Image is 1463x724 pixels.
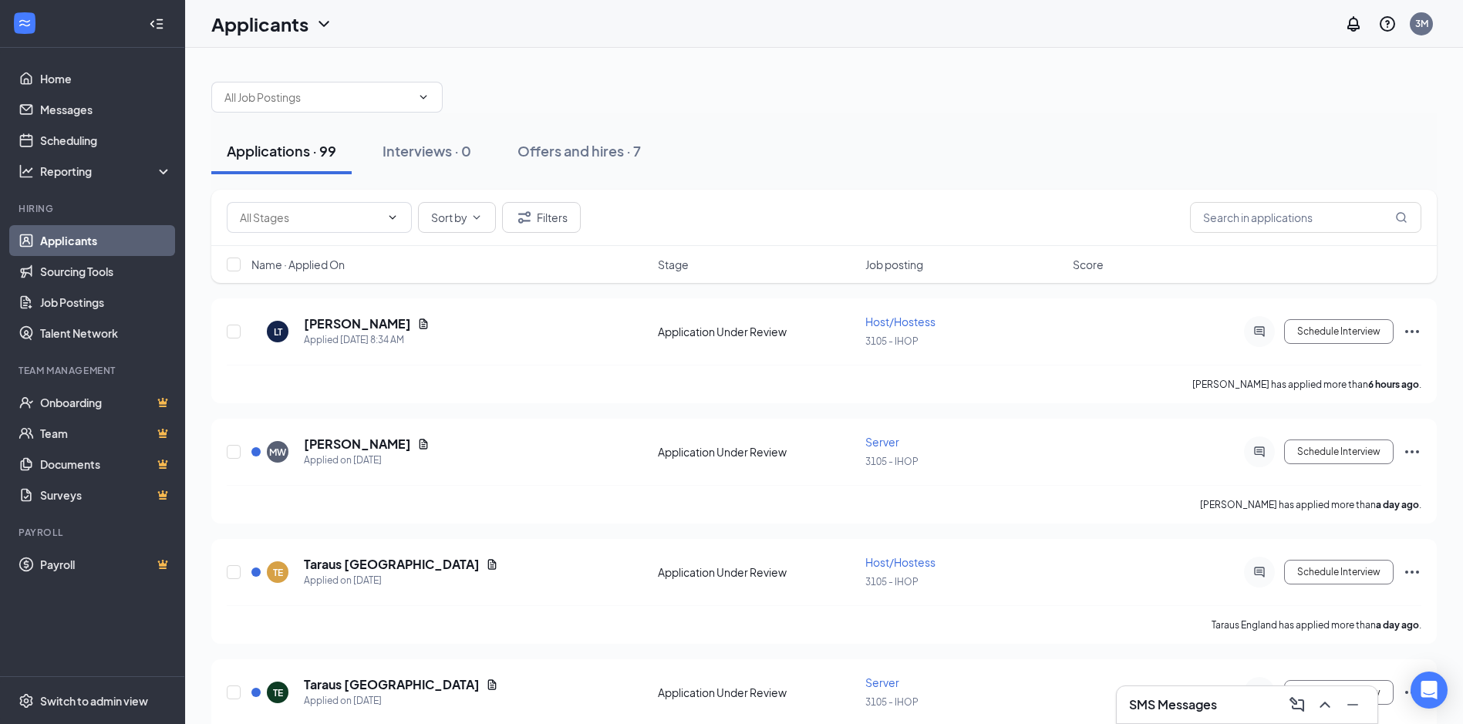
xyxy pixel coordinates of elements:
[1316,695,1334,714] svg: ChevronUp
[304,332,430,348] div: Applied [DATE] 8:34 AM
[515,208,534,227] svg: Filter
[865,456,919,467] span: 3105 - IHOP
[40,418,172,449] a: TeamCrown
[304,693,498,709] div: Applied on [DATE]
[1344,15,1363,33] svg: Notifications
[304,676,480,693] h5: Taraus [GEOGRAPHIC_DATA]
[19,202,169,215] div: Hiring
[1403,563,1421,581] svg: Ellipses
[1250,325,1269,338] svg: ActiveChat
[865,335,919,347] span: 3105 - IHOP
[658,444,856,460] div: Application Under Review
[865,675,899,689] span: Server
[1343,695,1362,714] svg: Minimize
[1250,566,1269,578] svg: ActiveChat
[1284,319,1394,344] button: Schedule Interview
[1190,202,1421,233] input: Search in applications
[1368,379,1419,390] b: 6 hours ago
[240,209,380,226] input: All Stages
[502,202,581,233] button: Filter Filters
[40,449,172,480] a: DocumentsCrown
[1250,446,1269,458] svg: ActiveChat
[274,325,282,338] div: LT
[865,435,899,449] span: Server
[417,318,430,330] svg: Document
[1284,439,1394,464] button: Schedule Interview
[224,89,411,106] input: All Job Postings
[40,63,172,94] a: Home
[17,15,32,31] svg: WorkstreamLogo
[304,436,411,453] h5: [PERSON_NAME]
[40,94,172,125] a: Messages
[418,202,496,233] button: Sort byChevronDown
[304,315,411,332] h5: [PERSON_NAME]
[658,324,856,339] div: Application Under Review
[40,387,172,418] a: OnboardingCrown
[865,696,919,708] span: 3105 - IHOP
[304,556,480,573] h5: Taraus [GEOGRAPHIC_DATA]
[227,141,336,160] div: Applications · 99
[865,576,919,588] span: 3105 - IHOP
[1285,692,1310,717] button: ComposeMessage
[486,558,498,571] svg: Document
[40,549,172,580] a: PayrollCrown
[273,686,283,699] div: TE
[417,438,430,450] svg: Document
[304,573,498,588] div: Applied on [DATE]
[211,11,308,37] h1: Applicants
[19,364,169,377] div: Team Management
[1376,499,1419,510] b: a day ago
[386,211,399,224] svg: ChevronDown
[865,315,935,328] span: Host/Hostess
[417,91,430,103] svg: ChevronDown
[486,679,498,691] svg: Document
[1313,692,1337,717] button: ChevronUp
[431,212,467,223] span: Sort by
[1403,683,1421,702] svg: Ellipses
[1403,443,1421,461] svg: Ellipses
[269,446,286,459] div: MW
[1415,17,1428,30] div: 3M
[865,555,935,569] span: Host/Hostess
[273,566,283,579] div: TE
[40,287,172,318] a: Job Postings
[658,685,856,700] div: Application Under Review
[1340,692,1365,717] button: Minimize
[40,693,148,709] div: Switch to admin view
[40,480,172,510] a: SurveysCrown
[1073,257,1104,272] span: Score
[470,211,483,224] svg: ChevronDown
[251,257,345,272] span: Name · Applied On
[19,526,169,539] div: Payroll
[40,163,173,179] div: Reporting
[40,125,172,156] a: Scheduling
[19,693,34,709] svg: Settings
[658,257,689,272] span: Stage
[40,225,172,256] a: Applicants
[658,564,856,580] div: Application Under Review
[40,256,172,287] a: Sourcing Tools
[1284,560,1394,584] button: Schedule Interview
[1288,695,1306,714] svg: ComposeMessage
[1411,672,1448,709] div: Open Intercom Messenger
[149,16,164,32] svg: Collapse
[1395,211,1407,224] svg: MagnifyingGlass
[517,141,641,160] div: Offers and hires · 7
[19,163,34,179] svg: Analysis
[1200,498,1421,511] p: [PERSON_NAME] has applied more than .
[1378,15,1397,33] svg: QuestionInfo
[865,257,923,272] span: Job posting
[304,453,430,468] div: Applied on [DATE]
[315,15,333,33] svg: ChevronDown
[1403,322,1421,341] svg: Ellipses
[1192,378,1421,391] p: [PERSON_NAME] has applied more than .
[383,141,471,160] div: Interviews · 0
[1129,696,1217,713] h3: SMS Messages
[1376,619,1419,631] b: a day ago
[1284,680,1394,705] button: Schedule Interview
[40,318,172,349] a: Talent Network
[1212,618,1421,631] p: Taraus England has applied more than .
